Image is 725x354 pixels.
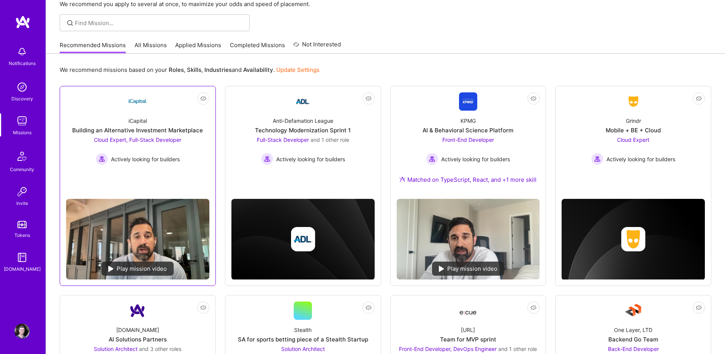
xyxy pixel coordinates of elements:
[204,66,232,73] b: Industries
[11,95,33,103] div: Discovery
[17,221,27,228] img: tokens
[461,326,475,334] div: [URL]
[14,44,30,59] img: bell
[16,199,28,207] div: Invite
[4,265,41,273] div: [DOMAIN_NAME]
[293,40,341,54] a: Not Interested
[273,117,333,125] div: Anti-Defamation League
[366,95,372,102] i: icon EyeClosed
[461,117,476,125] div: KPMG
[530,305,537,311] i: icon EyeClosed
[281,346,325,352] span: Solution Architect
[399,346,497,352] span: Front-End Developer, DevOps Engineer
[459,304,477,317] img: Company Logo
[255,126,351,134] div: Technology Modernization Sprint 1
[276,155,345,163] span: Actively looking for builders
[128,92,147,111] img: Company Logo
[261,153,273,165] img: Actively looking for builders
[696,305,702,311] i: icon EyeClosed
[617,137,649,143] span: Cloud Expert
[187,66,201,73] b: Skills
[13,129,32,137] div: Missions
[111,155,180,163] span: Actively looking for builders
[175,41,221,54] a: Applied Missions
[399,176,405,182] img: Ateam Purple Icon
[608,346,659,352] span: Back-End Developer
[291,227,315,251] img: Company logo
[238,335,368,343] div: SA for sports betting piece of a Stealth Startup
[169,66,184,73] b: Roles
[15,15,30,29] img: logo
[399,176,537,184] div: Matched on TypeScript, React, and +1 more skill
[530,95,537,102] i: icon EyeClosed
[128,117,147,125] div: iCapital
[614,326,652,334] div: One Layer, LTD
[294,326,312,334] div: Stealth
[498,346,537,352] span: and 1 other role
[621,227,646,251] img: Company logo
[66,199,209,279] img: No Mission
[109,335,167,343] div: AI Solutions Partners
[200,95,206,102] i: icon EyeClosed
[60,66,320,74] p: We recommend missions based on your , , and .
[128,302,147,320] img: Company Logo
[397,199,540,279] img: No Mission
[94,137,181,143] span: Cloud Expert, Full-Stack Developer
[10,165,34,173] div: Community
[139,346,181,352] span: and 3 other roles
[696,95,702,102] i: icon EyeClosed
[72,126,203,134] div: Building an Alternative Investment Marketplace
[230,41,285,54] a: Completed Missions
[14,231,30,239] div: Tokens
[626,117,641,125] div: Grindr
[200,305,206,311] i: icon EyeClosed
[442,137,494,143] span: Front-End Developer
[14,250,30,265] img: guide book
[624,302,643,320] img: Company Logo
[9,59,36,67] div: Notifications
[423,126,513,134] div: AI & Behavioral Science Platform
[441,155,510,163] span: Actively looking for builders
[562,199,705,280] img: cover
[310,137,349,143] span: and 1 other role
[243,66,273,73] b: Availability
[294,92,312,111] img: Company Logo
[66,19,74,27] i: icon SearchGrey
[439,266,444,272] img: play
[13,147,31,165] img: Community
[606,155,675,163] span: Actively looking for builders
[276,66,320,73] a: Update Settings
[366,305,372,311] i: icon EyeClosed
[75,19,244,27] input: Find Mission...
[96,153,108,165] img: Actively looking for builders
[94,346,138,352] span: Solution Architect
[14,324,30,339] img: User Avatar
[14,113,30,129] img: teamwork
[606,126,661,134] div: Mobile + BE + Cloud
[591,153,603,165] img: Actively looking for builders
[459,92,477,111] img: Company Logo
[14,184,30,199] img: Invite
[135,41,167,54] a: All Missions
[426,153,438,165] img: Actively looking for builders
[440,335,496,343] div: Team for MVP sprint
[14,79,30,95] img: discovery
[101,262,174,276] div: Play mission video
[231,199,375,280] img: cover
[608,335,658,343] div: Backend Go Team
[257,137,309,143] span: Full-Stack Developer
[432,262,504,276] div: Play mission video
[108,266,114,272] img: play
[116,326,159,334] div: [DOMAIN_NAME]
[60,41,126,54] a: Recommended Missions
[624,95,643,108] img: Company Logo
